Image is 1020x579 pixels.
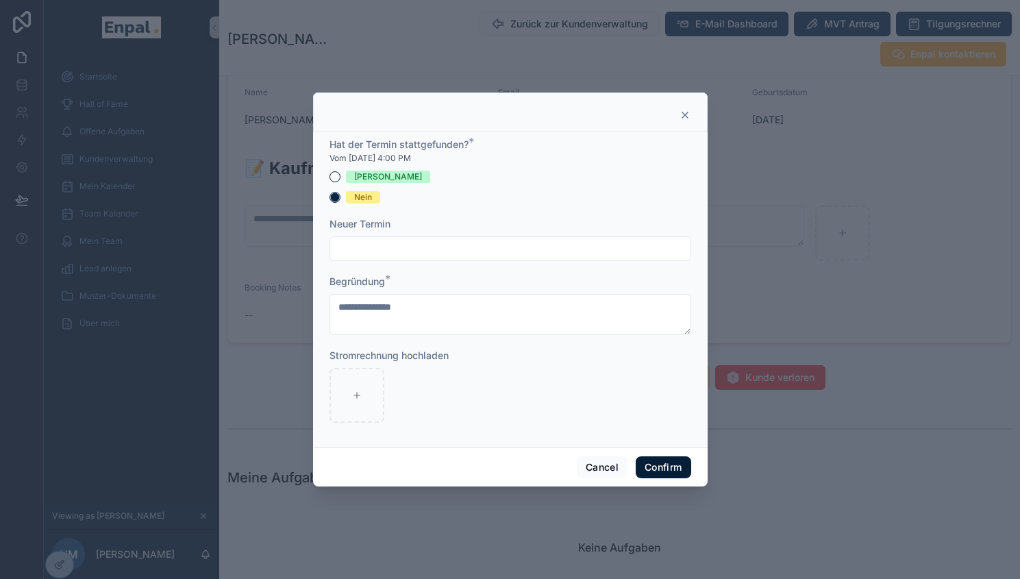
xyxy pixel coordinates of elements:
[329,349,449,361] span: Stromrechnung hochladen
[329,275,385,287] span: Begründung
[354,191,372,204] div: Nein
[329,138,469,150] span: Hat der Termin stattgefunden?
[329,153,411,164] span: Vom [DATE] 4:00 PM
[329,218,390,230] span: Neuer Termin
[577,456,627,478] button: Cancel
[636,456,691,478] button: Confirm
[354,171,422,183] div: [PERSON_NAME]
